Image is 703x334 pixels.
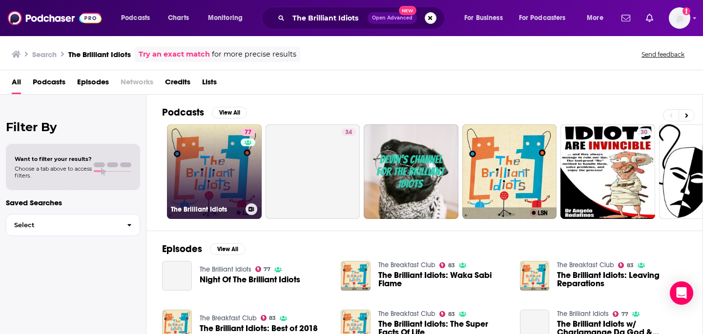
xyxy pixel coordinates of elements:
a: The Breakfast Club [557,261,614,269]
a: Night Of The Brilliant Idiots [162,261,192,291]
button: View All [210,243,245,255]
h2: Podcasts [162,106,204,118]
a: The Breakfast Club [378,261,435,269]
span: Select [6,222,119,228]
span: New [399,6,416,15]
button: View All [212,107,247,118]
a: 34 [341,128,356,136]
a: 34 [266,124,360,219]
span: 77 [621,312,628,316]
span: 30 [641,128,647,138]
img: The Brilliant Idiots: Waka Sabi Flame [341,261,371,291]
img: User Profile [669,7,690,29]
a: The Brilliant Idiots: Leaving Reparations [557,271,687,288]
span: Charts [168,11,189,25]
a: Credits [165,74,190,94]
span: 83 [448,263,455,268]
h2: Episodes [162,243,202,255]
a: 83 [439,311,455,317]
svg: Add a profile image [682,7,690,15]
img: Podchaser - Follow, Share and Rate Podcasts [8,9,102,27]
a: 77 [255,266,271,272]
span: 83 [627,263,634,268]
button: open menu [457,10,515,26]
button: open menu [201,10,255,26]
a: Night Of The Brilliant Idiots [200,275,300,284]
span: for more precise results [212,49,296,60]
span: 83 [448,312,455,316]
a: All [12,74,21,94]
span: For Podcasters [519,11,566,25]
span: Monitoring [208,11,243,25]
button: open menu [114,10,163,26]
span: 83 [269,316,276,320]
a: 77 [613,311,628,317]
div: Search podcasts, credits, & more... [271,7,454,29]
a: Lists [202,74,217,94]
span: For Business [464,11,503,25]
a: 77 [241,128,255,136]
span: Logged in as brookecarr [669,7,690,29]
p: Saved Searches [6,198,140,207]
a: Show notifications dropdown [618,10,634,26]
a: The Breakfast Club [200,314,257,322]
h2: Filter By [6,120,140,134]
button: Send feedback [639,50,687,59]
a: The Breakfast Club [378,310,435,318]
a: Try an exact match [139,49,210,60]
a: The Brilliant Idiots: Waka Sabi Flame [378,271,508,288]
a: Charts [162,10,195,26]
h3: The Brilliant Idiots [171,205,242,214]
a: 30 [560,124,655,219]
a: 83 [618,262,634,268]
button: open menu [513,10,580,26]
span: 34 [345,128,352,138]
button: Select [6,214,140,236]
a: 77The Brilliant Idiots [167,124,262,219]
a: Episodes [77,74,109,94]
span: Networks [121,74,153,94]
a: Show notifications dropdown [642,10,657,26]
span: Want to filter your results? [15,156,92,162]
a: EpisodesView All [162,243,245,255]
a: The Brilliant Idiots: Best of 2018 [200,324,318,333]
img: The Brilliant Idiots: Leaving Reparations [520,261,550,291]
span: 77 [245,128,251,138]
span: Podcasts [121,11,150,25]
a: The Brilliant Idiots [200,265,251,274]
a: PodcastsView All [162,106,247,118]
a: 83 [261,315,276,321]
button: open menu [580,10,616,26]
h3: The Brilliant Idiots [68,50,131,59]
a: 30 [637,128,651,136]
span: Choose a tab above to access filters. [15,165,92,179]
a: 83 [439,262,455,268]
a: Podcasts [33,74,65,94]
button: Open AdvancedNew [368,12,417,24]
span: 77 [264,267,270,272]
a: The Brilliant Idiots [557,310,609,318]
span: Open Advanced [372,16,413,20]
span: More [587,11,603,25]
div: Open Intercom Messenger [670,281,693,305]
h3: Search [32,50,57,59]
button: Show profile menu [669,7,690,29]
input: Search podcasts, credits, & more... [289,10,368,26]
